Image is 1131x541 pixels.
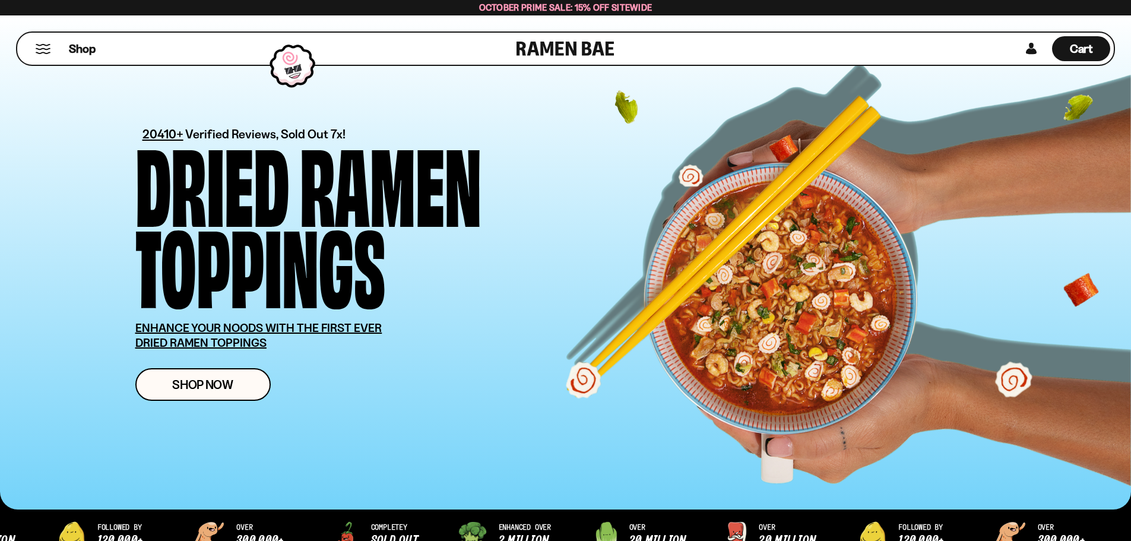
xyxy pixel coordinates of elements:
[135,140,289,222] div: Dried
[35,44,51,54] button: Mobile Menu Trigger
[69,41,96,57] span: Shop
[300,140,481,222] div: Ramen
[172,378,233,391] span: Shop Now
[479,2,652,13] span: October Prime Sale: 15% off Sitewide
[135,321,382,350] u: ENHANCE YOUR NOODS WITH THE FIRST EVER DRIED RAMEN TOPPINGS
[1070,42,1093,56] span: Cart
[69,36,96,61] a: Shop
[135,368,271,401] a: Shop Now
[1052,33,1110,65] div: Cart
[135,222,385,303] div: Toppings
